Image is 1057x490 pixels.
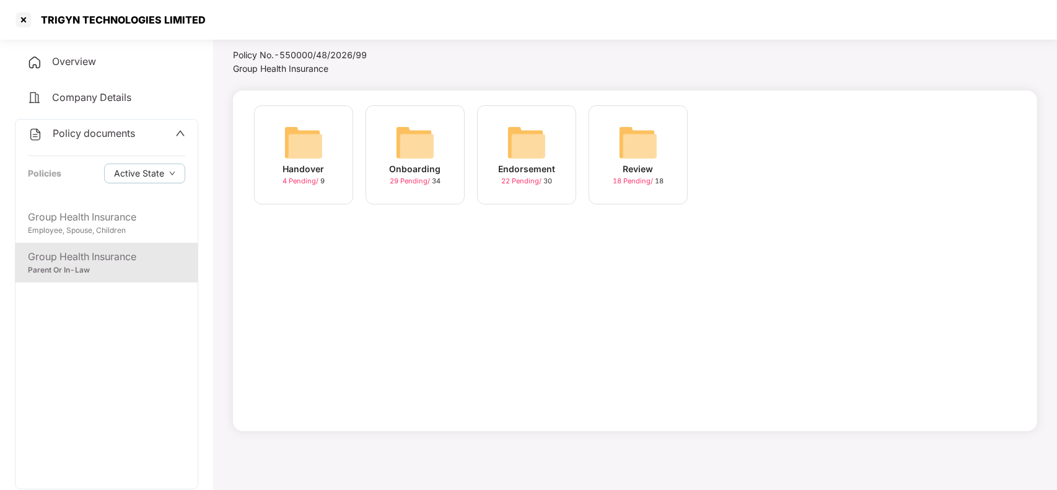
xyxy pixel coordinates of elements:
div: 9 [283,176,325,186]
span: Company Details [52,91,131,103]
span: Policy documents [53,127,135,139]
div: 34 [390,176,441,186]
span: 29 Pending / [390,177,432,185]
span: Active State [114,167,164,180]
span: up [175,128,185,138]
div: Endorsement [498,162,555,176]
img: svg+xml;base64,PHN2ZyB4bWxucz0iaHR0cDovL3d3dy53My5vcmcvMjAwMC9zdmciIHdpZHRoPSIyNCIgaGVpZ2h0PSIyNC... [27,55,42,70]
div: 30 [501,176,552,186]
img: svg+xml;base64,PHN2ZyB4bWxucz0iaHR0cDovL3d3dy53My5vcmcvMjAwMC9zdmciIHdpZHRoPSI2NCIgaGVpZ2h0PSI2NC... [618,123,658,162]
div: Handover [283,162,325,176]
div: Onboarding [390,162,441,176]
img: svg+xml;base64,PHN2ZyB4bWxucz0iaHR0cDovL3d3dy53My5vcmcvMjAwMC9zdmciIHdpZHRoPSIyNCIgaGVpZ2h0PSIyNC... [27,90,42,105]
div: Policy No.- 550000/48/2026/99 [233,48,445,62]
img: svg+xml;base64,PHN2ZyB4bWxucz0iaHR0cDovL3d3dy53My5vcmcvMjAwMC9zdmciIHdpZHRoPSIyNCIgaGVpZ2h0PSIyNC... [28,127,43,142]
span: 18 Pending / [613,177,655,185]
div: Group Health Insurance [28,249,185,265]
span: 4 Pending / [283,177,320,185]
div: Parent Or In-Law [28,265,185,276]
img: svg+xml;base64,PHN2ZyB4bWxucz0iaHR0cDovL3d3dy53My5vcmcvMjAwMC9zdmciIHdpZHRoPSI2NCIgaGVpZ2h0PSI2NC... [284,123,323,162]
div: Review [623,162,654,176]
div: 18 [613,176,664,186]
span: Group Health Insurance [233,63,328,74]
div: Employee, Spouse, Children [28,225,185,237]
span: Overview [52,55,96,68]
button: Active Statedown [104,164,185,183]
img: svg+xml;base64,PHN2ZyB4bWxucz0iaHR0cDovL3d3dy53My5vcmcvMjAwMC9zdmciIHdpZHRoPSI2NCIgaGVpZ2h0PSI2NC... [507,123,546,162]
span: 22 Pending / [501,177,543,185]
span: down [169,170,175,177]
div: Policies [28,167,61,180]
div: Group Health Insurance [28,209,185,225]
div: TRIGYN TECHNOLOGIES LIMITED [33,14,206,26]
img: svg+xml;base64,PHN2ZyB4bWxucz0iaHR0cDovL3d3dy53My5vcmcvMjAwMC9zdmciIHdpZHRoPSI2NCIgaGVpZ2h0PSI2NC... [395,123,435,162]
